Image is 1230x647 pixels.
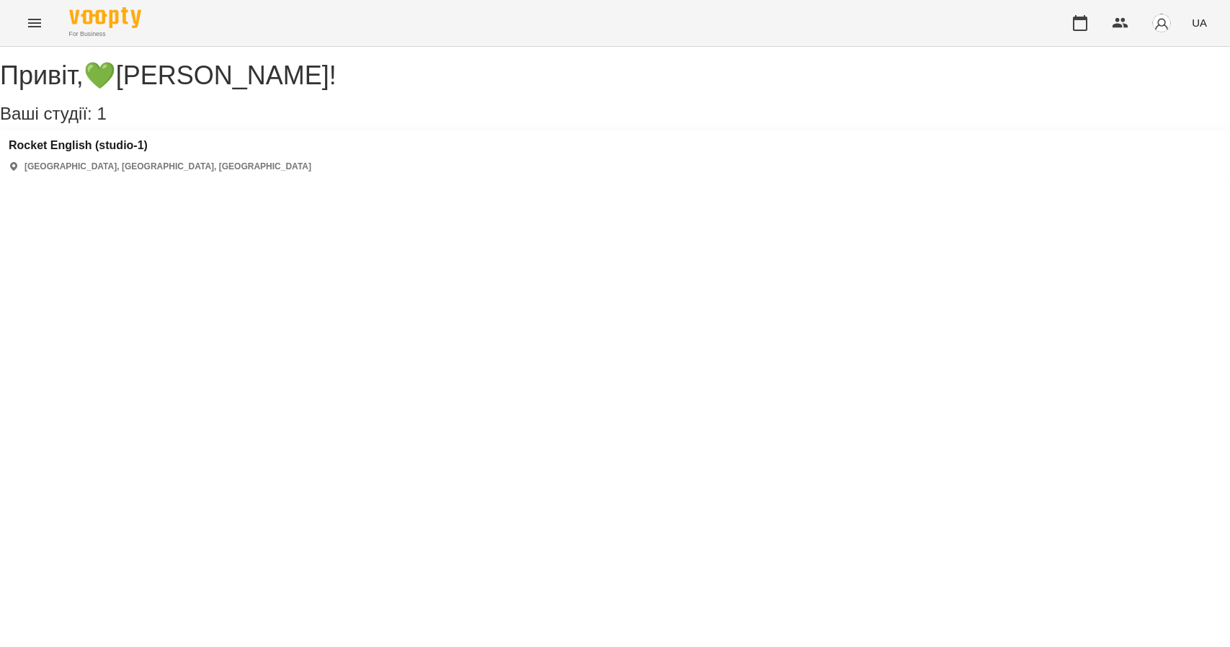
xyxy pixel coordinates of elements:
[9,139,311,152] a: Rocket English (studio-1)
[97,104,106,123] span: 1
[1192,15,1207,30] span: UA
[24,161,311,173] p: [GEOGRAPHIC_DATA], [GEOGRAPHIC_DATA], [GEOGRAPHIC_DATA]
[69,7,141,28] img: Voopty Logo
[17,6,52,40] button: Menu
[1186,9,1213,36] button: UA
[1151,13,1172,33] img: avatar_s.png
[69,30,141,39] span: For Business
